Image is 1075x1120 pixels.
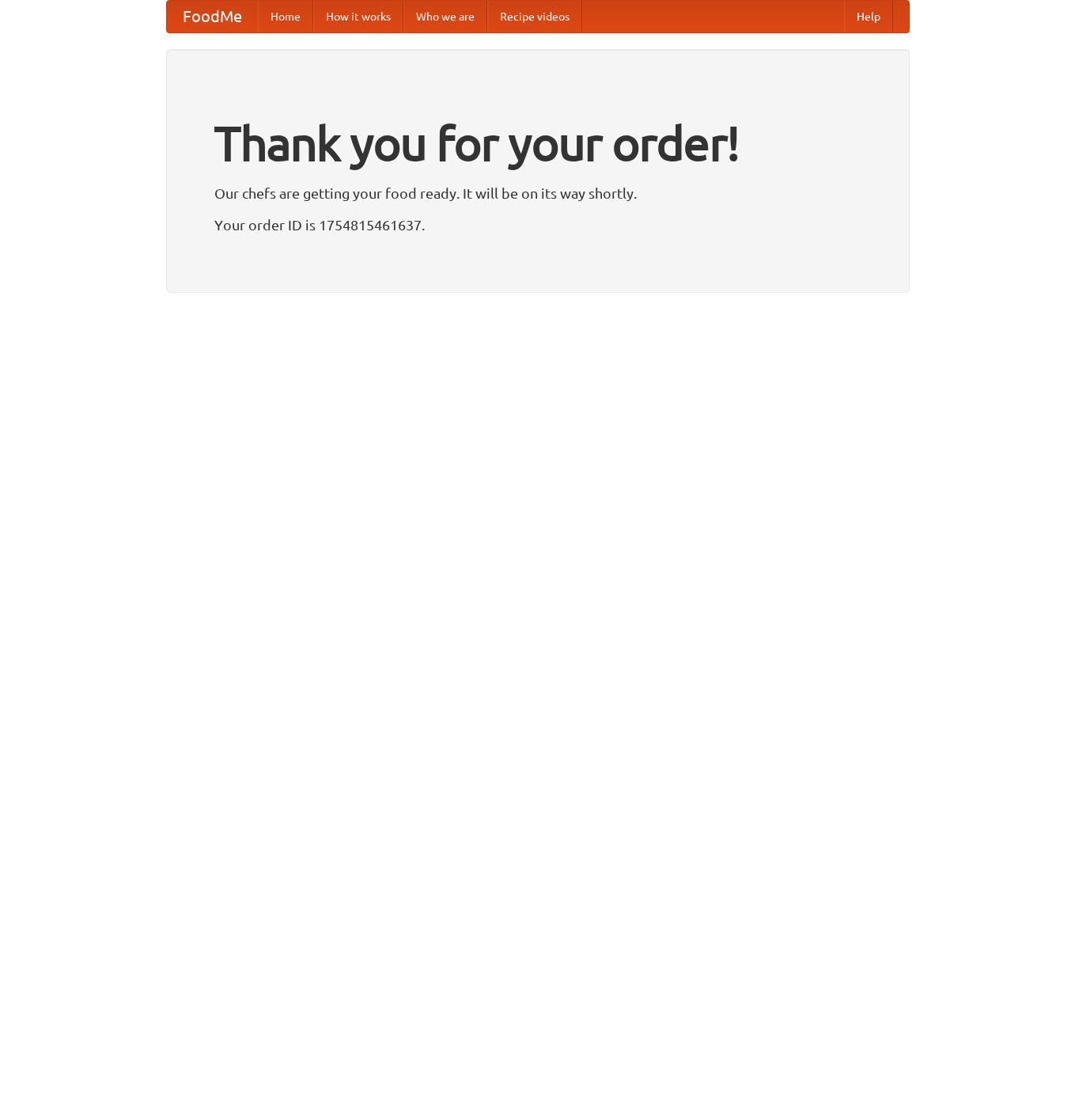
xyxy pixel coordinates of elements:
a: How it works [313,1,403,32]
h1: Thank you for your order! [214,105,861,181]
a: Home [258,1,313,32]
a: FoodMe [167,1,258,32]
p: Your order ID is 1754815461637. [214,213,861,237]
a: Who we are [403,1,487,32]
a: Help [844,1,893,32]
a: Recipe videos [487,1,582,32]
p: Our chefs are getting your food ready. It will be on its way shortly. [214,181,861,205]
